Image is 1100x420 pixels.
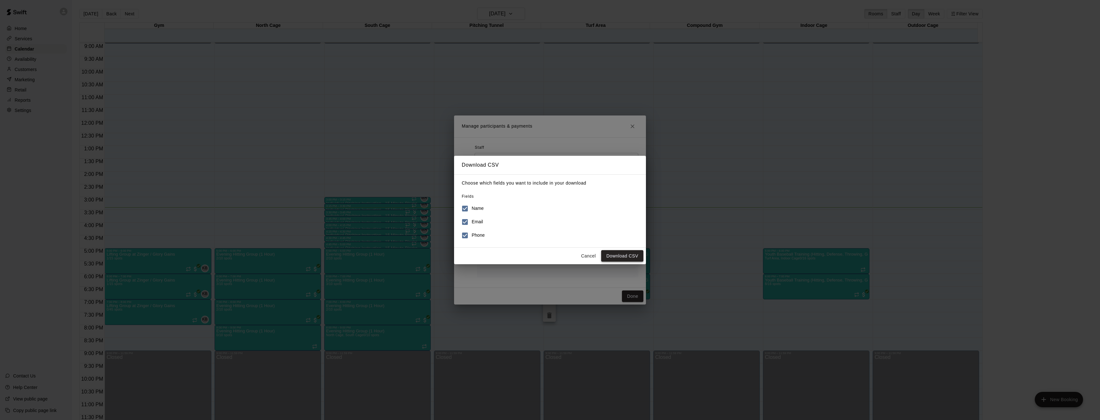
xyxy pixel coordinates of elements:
[472,218,483,226] h6: Email
[472,205,484,212] h6: Name
[454,156,646,174] h2: Download CSV
[472,232,485,239] h6: Phone
[578,250,599,262] button: Cancel
[462,194,474,199] span: Fields
[601,250,643,262] button: Download CSV
[462,180,638,186] p: Choose which fields you want to include in your download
